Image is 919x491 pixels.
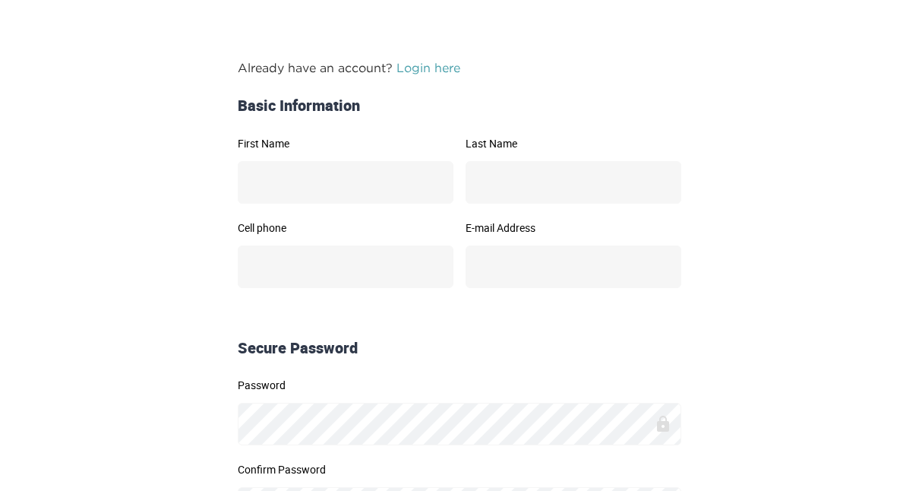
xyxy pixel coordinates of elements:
p: Already have an account? [238,59,681,77]
div: Secure Password [232,337,687,360]
div: Basic Information [232,95,687,117]
label: Last Name [466,138,681,149]
label: E-mail Address [466,223,681,233]
label: Cell phone [238,223,453,233]
label: First Name [238,138,453,149]
label: Password [238,380,681,391]
label: Confirm Password [238,464,681,475]
a: Login here [396,61,460,74]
